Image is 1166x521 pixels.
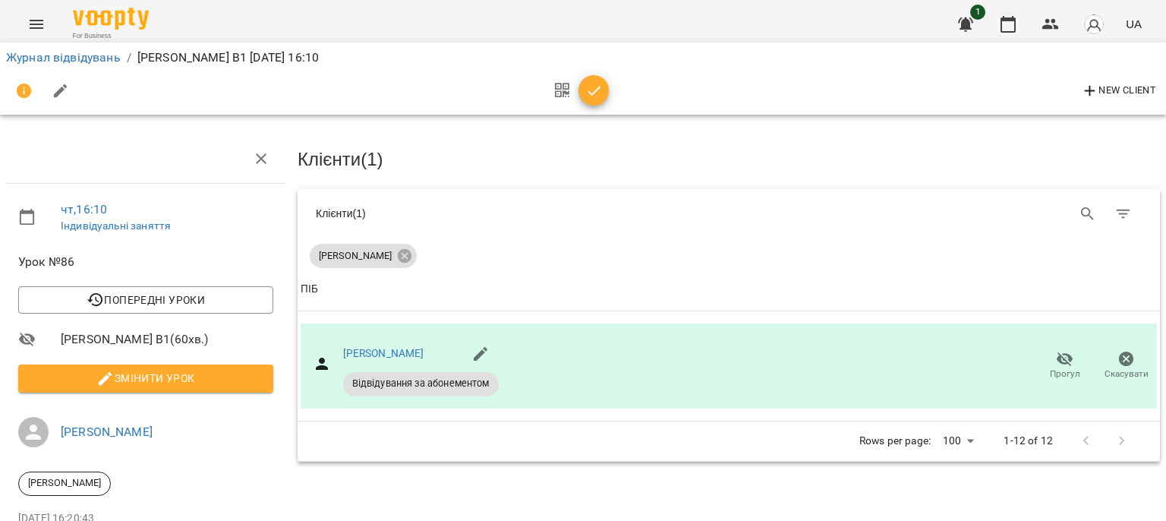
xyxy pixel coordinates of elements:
span: [PERSON_NAME] [19,476,110,490]
li: / [127,49,131,67]
h3: Клієнти ( 1 ) [298,150,1160,169]
p: Rows per page: [859,434,931,449]
span: [PERSON_NAME] В1 ( 60 хв. ) [61,330,273,349]
a: Індивідуальні заняття [61,219,171,232]
a: [PERSON_NAME] [343,347,424,359]
div: Sort [301,280,318,298]
button: Menu [18,6,55,43]
button: Змінити урок [18,365,273,392]
button: Попередні уроки [18,286,273,314]
span: For Business [73,31,149,41]
button: Прогул [1034,345,1095,387]
span: Відвідування за абонементом [343,377,499,390]
div: 100 [937,430,979,452]
button: New Client [1077,79,1160,103]
a: [PERSON_NAME] [61,425,153,439]
div: [PERSON_NAME] [310,244,417,268]
span: UA [1126,16,1142,32]
a: чт , 16:10 [61,202,107,216]
button: Скасувати [1095,345,1157,387]
span: Скасувати [1105,368,1149,380]
img: avatar_s.png [1083,14,1105,35]
div: [PERSON_NAME] [18,472,111,496]
p: [PERSON_NAME] В1 [DATE] 16:10 [137,49,319,67]
span: Попередні уроки [30,291,261,309]
span: [PERSON_NAME] [310,249,401,263]
button: UA [1120,10,1148,38]
nav: breadcrumb [6,49,1160,67]
div: Table Toolbar [298,189,1160,238]
button: Фільтр [1105,196,1142,232]
button: Search [1070,196,1106,232]
span: Змінити урок [30,369,261,387]
span: Прогул [1050,368,1080,380]
img: Voopty Logo [73,8,149,30]
div: Клієнти ( 1 ) [316,206,717,221]
div: ПІБ [301,280,318,298]
span: ПІБ [301,280,1157,298]
span: 1 [970,5,985,20]
span: Урок №86 [18,253,273,271]
a: Журнал відвідувань [6,50,121,65]
p: 1-12 of 12 [1004,434,1052,449]
span: New Client [1081,82,1156,100]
